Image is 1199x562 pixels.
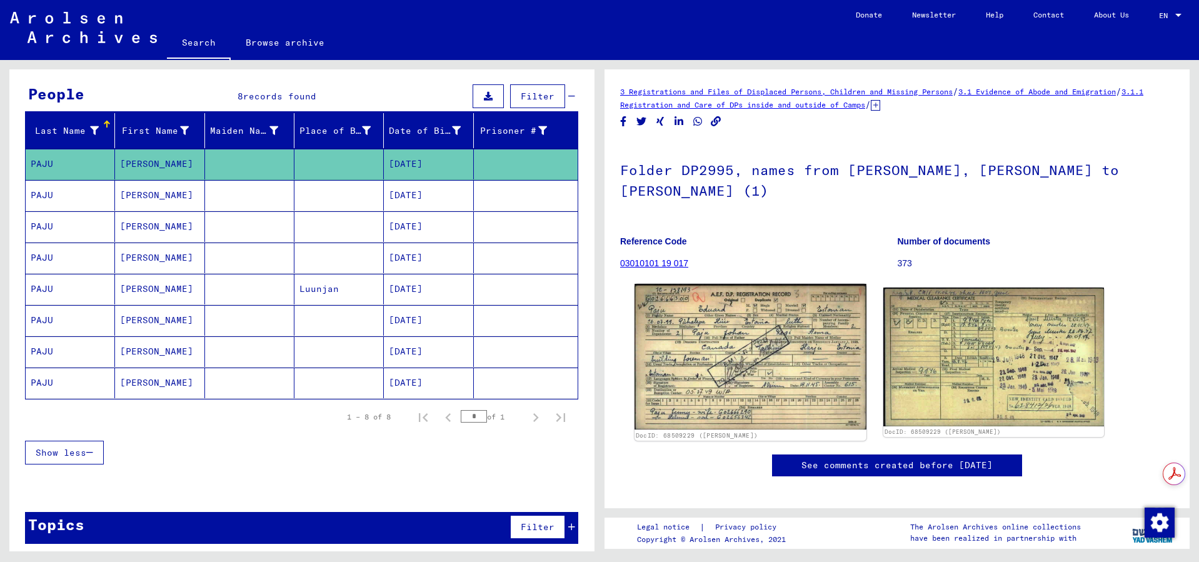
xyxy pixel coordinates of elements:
div: Date of Birth [389,124,460,138]
mat-cell: [PERSON_NAME] [115,180,204,211]
div: First Name [120,124,188,138]
mat-cell: [DATE] [384,305,473,336]
button: Next page [523,404,548,429]
div: Topics [28,513,84,536]
div: Last Name [31,124,99,138]
button: Last page [548,404,573,429]
span: records found [243,91,316,102]
mat-header-cell: Last Name [26,113,115,148]
div: Last Name [31,121,114,141]
mat-cell: PAJU [26,149,115,179]
div: Place of Birth [299,124,371,138]
span: Show less [36,447,86,458]
mat-cell: [DATE] [384,149,473,179]
div: Maiden Name [210,124,278,138]
p: 373 [898,257,1175,270]
div: | [637,521,791,534]
a: 3.1 Evidence of Abode and Emigration [958,87,1116,96]
mat-header-cell: Prisoner # [474,113,578,148]
mat-header-cell: Maiden Name [205,113,294,148]
div: Date of Birth [389,121,476,141]
div: 1 – 8 of 8 [347,411,391,423]
button: Filter [510,84,565,108]
mat-cell: [PERSON_NAME] [115,243,204,273]
div: People [28,83,84,105]
p: Copyright © Arolsen Archives, 2021 [637,534,791,545]
a: Browse archive [231,28,339,58]
span: / [1116,86,1121,97]
img: yv_logo.png [1130,517,1176,548]
button: Filter [510,515,565,539]
mat-header-cell: Date of Birth [384,113,473,148]
mat-cell: PAJU [26,243,115,273]
mat-cell: [PERSON_NAME] [115,149,204,179]
mat-header-cell: First Name [115,113,204,148]
a: 03010101 19 017 [620,258,688,268]
mat-cell: PAJU [26,274,115,304]
b: Reference Code [620,236,687,246]
mat-cell: PAJU [26,368,115,398]
button: Previous page [436,404,461,429]
div: First Name [120,121,204,141]
div: Change consent [1144,507,1174,537]
mat-cell: Luunjan [294,274,384,304]
img: Change consent [1145,508,1175,538]
div: Prisoner # [479,121,563,141]
p: have been realized in partnership with [910,533,1081,544]
mat-cell: PAJU [26,305,115,336]
img: Arolsen_neg.svg [10,12,157,43]
a: DocID: 68509229 ([PERSON_NAME]) [885,428,1001,435]
span: Filter [521,91,554,102]
h1: Folder DP2995, names from [PERSON_NAME], [PERSON_NAME] to [PERSON_NAME] (1) [620,141,1174,217]
mat-cell: PAJU [26,336,115,367]
mat-cell: [PERSON_NAME] [115,305,204,336]
a: 3 Registrations and Files of Displaced Persons, Children and Missing Persons [620,87,953,96]
button: Copy link [710,114,723,129]
mat-header-cell: Place of Birth [294,113,384,148]
mat-cell: PAJU [26,211,115,242]
div: Prisoner # [479,124,547,138]
a: See comments created before [DATE] [801,459,993,472]
a: Search [167,28,231,60]
button: Share on Twitter [635,114,648,129]
mat-cell: [PERSON_NAME] [115,211,204,242]
mat-cell: [DATE] [384,211,473,242]
div: Maiden Name [210,121,294,141]
button: Share on WhatsApp [691,114,705,129]
span: / [953,86,958,97]
mat-cell: [PERSON_NAME] [115,274,204,304]
a: DocID: 68509229 ([PERSON_NAME]) [636,431,758,439]
mat-cell: [DATE] [384,336,473,367]
a: Legal notice [637,521,700,534]
mat-cell: [PERSON_NAME] [115,368,204,398]
mat-cell: [DATE] [384,274,473,304]
mat-cell: PAJU [26,180,115,211]
div: Place of Birth [299,121,386,141]
img: 002.jpg [883,288,1104,426]
button: Share on Xing [654,114,667,129]
button: Share on LinkedIn [673,114,686,129]
div: of 1 [461,411,523,423]
button: Show less [25,441,104,464]
mat-cell: [PERSON_NAME] [115,336,204,367]
span: 8 [238,91,243,102]
img: 001.jpg [635,284,866,429]
button: Share on Facebook [617,114,630,129]
a: Privacy policy [705,521,791,534]
span: / [865,99,871,110]
button: First page [411,404,436,429]
mat-cell: [DATE] [384,368,473,398]
span: EN [1159,11,1173,20]
mat-cell: [DATE] [384,180,473,211]
b: Number of documents [898,236,991,246]
span: Filter [521,521,554,533]
mat-cell: [DATE] [384,243,473,273]
p: The Arolsen Archives online collections [910,521,1081,533]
